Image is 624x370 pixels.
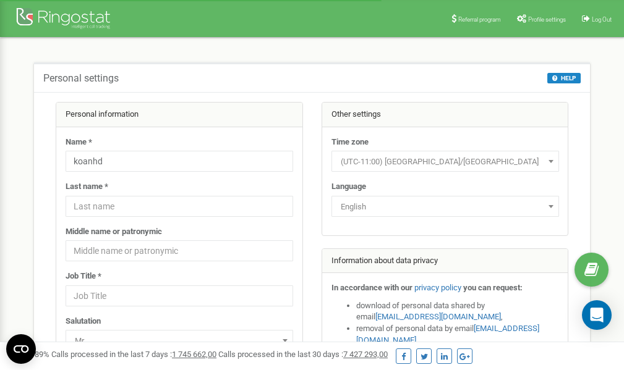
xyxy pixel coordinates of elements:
[51,350,216,359] span: Calls processed in the last 7 days :
[43,73,119,84] h5: Personal settings
[331,151,559,172] span: (UTC-11:00) Pacific/Midway
[66,181,108,193] label: Last name *
[331,283,412,292] strong: In accordance with our
[331,196,559,217] span: English
[322,103,568,127] div: Other settings
[336,153,555,170] span: (UTC-11:00) Pacific/Midway
[66,137,92,148] label: Name *
[322,249,568,274] div: Information about data privacy
[66,196,293,217] input: Last name
[66,271,101,282] label: Job Title *
[458,16,501,23] span: Referral program
[592,16,612,23] span: Log Out
[66,330,293,351] span: Mr.
[375,312,501,321] a: [EMAIL_ADDRESS][DOMAIN_NAME]
[356,300,559,323] li: download of personal data shared by email ,
[66,226,162,238] label: Middle name or patronymic
[218,350,388,359] span: Calls processed in the last 30 days :
[331,181,366,193] label: Language
[547,73,581,83] button: HELP
[66,316,101,327] label: Salutation
[582,300,612,330] div: Open Intercom Messenger
[414,283,461,292] a: privacy policy
[343,350,388,359] u: 7 427 293,00
[6,334,36,364] button: Open CMP widget
[463,283,523,292] strong: you can request:
[56,103,302,127] div: Personal information
[356,323,559,346] li: removal of personal data by email ,
[70,332,289,350] span: Mr.
[528,16,566,23] span: Profile settings
[172,350,216,359] u: 1 745 662,00
[336,198,555,216] span: English
[66,151,293,172] input: Name
[66,285,293,306] input: Job Title
[66,240,293,261] input: Middle name or patronymic
[331,137,369,148] label: Time zone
